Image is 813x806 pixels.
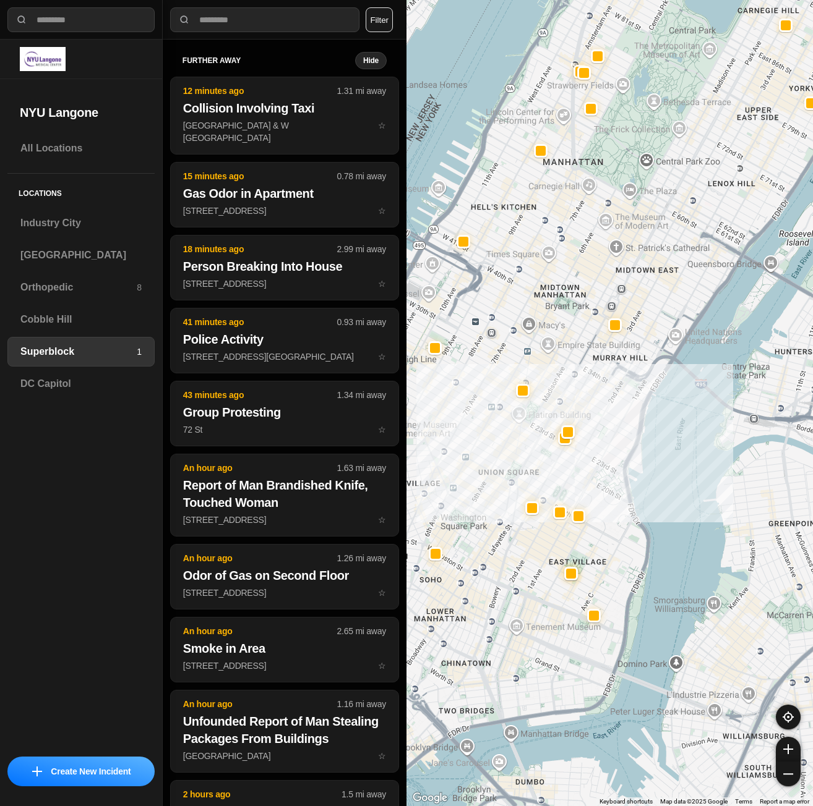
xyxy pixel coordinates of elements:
[183,56,355,66] h5: further away
[183,404,386,421] h2: Group Protesting
[183,100,386,117] h2: Collision Involving Taxi
[337,316,386,328] p: 0.93 mi away
[51,765,131,778] p: Create New Incident
[170,544,399,609] button: An hour ago1.26 mi awayOdor of Gas on Second Floor[STREET_ADDRESS]star
[183,278,386,290] p: [STREET_ADDRESS]
[170,617,399,682] button: An hour ago2.65 mi awaySmoke in Area[STREET_ADDRESS]star
[20,280,137,295] h3: Orthopedic
[170,162,399,227] button: 15 minutes ago0.78 mi awayGas Odor in Apartment[STREET_ADDRESS]star
[378,588,386,598] span: star
[183,389,337,401] p: 43 minutes ago
[660,798,728,805] span: Map data ©2025 Google
[337,389,386,401] p: 1.34 mi away
[170,660,399,671] a: An hour ago2.65 mi awaySmoke in Area[STREET_ADDRESS]star
[378,425,386,435] span: star
[170,690,399,773] button: An hour ago1.16 mi awayUnfounded Report of Man Stealing Packages From Buildings[GEOGRAPHIC_DATA]star
[7,305,155,334] a: Cobble Hill
[170,278,399,289] a: 18 minutes ago2.99 mi awayPerson Breaking Into House[STREET_ADDRESS]star
[183,170,337,182] p: 15 minutes ago
[378,515,386,525] span: star
[183,552,337,564] p: An hour ago
[170,587,399,598] a: An hour ago1.26 mi awayOdor of Gas on Second Floor[STREET_ADDRESS]star
[337,85,386,97] p: 1.31 mi away
[170,235,399,300] button: 18 minutes ago2.99 mi awayPerson Breaking Into House[STREET_ADDRESS]star
[183,788,342,800] p: 2 hours ago
[776,705,801,729] button: recenter
[20,312,142,327] h3: Cobble Hill
[7,240,155,270] a: [GEOGRAPHIC_DATA]
[183,258,386,275] h2: Person Breaking Into House
[183,477,386,511] h2: Report of Man Brandished Knife, Touched Woman
[178,14,191,26] img: search
[183,660,386,672] p: [STREET_ADDRESS]
[7,208,155,238] a: Industry City
[137,346,142,358] p: 1
[183,640,386,657] h2: Smoke in Area
[20,104,142,121] h2: NYU Langone
[776,761,801,786] button: zoom-out
[342,788,386,800] p: 1.5 mi away
[7,273,155,302] a: Orthopedic8
[170,454,399,537] button: An hour ago1.63 mi awayReport of Man Brandished Knife, Touched Woman[STREET_ADDRESS]star
[170,77,399,155] button: 12 minutes ago1.31 mi awayCollision Involving Taxi[GEOGRAPHIC_DATA] & W [GEOGRAPHIC_DATA]star
[7,134,155,163] a: All Locations
[7,337,155,367] a: Superblock1
[183,205,386,217] p: [STREET_ADDRESS]
[337,698,386,710] p: 1.16 mi away
[170,120,399,130] a: 12 minutes ago1.31 mi awayCollision Involving Taxi[GEOGRAPHIC_DATA] & W [GEOGRAPHIC_DATA]star
[7,174,155,208] h5: Locations
[183,423,386,436] p: 72 St
[7,369,155,399] a: DC Capitol
[183,625,337,637] p: An hour ago
[337,462,386,474] p: 1.63 mi away
[337,170,386,182] p: 0.78 mi away
[137,281,142,294] p: 8
[183,85,337,97] p: 12 minutes ago
[355,52,387,69] button: Hide
[183,316,337,328] p: 41 minutes ago
[20,216,142,231] h3: Industry City
[20,376,142,391] h3: DC Capitol
[183,698,337,710] p: An hour ago
[15,14,28,26] img: search
[337,625,386,637] p: 2.65 mi away
[760,798,809,805] a: Report a map error
[183,514,386,526] p: [STREET_ADDRESS]
[170,750,399,761] a: An hour ago1.16 mi awayUnfounded Report of Man Stealing Packages From Buildings[GEOGRAPHIC_DATA]star
[378,352,386,362] span: star
[735,798,752,805] a: Terms (opens in new tab)
[337,243,386,255] p: 2.99 mi away
[183,185,386,202] h2: Gas Odor in Apartment
[170,351,399,362] a: 41 minutes ago0.93 mi awayPolice Activity[STREET_ADDRESS][GEOGRAPHIC_DATA]star
[183,713,386,747] h2: Unfounded Report of Man Stealing Packages From Buildings
[20,344,137,359] h3: Superblock
[378,279,386,289] span: star
[183,462,337,474] p: An hour ago
[776,737,801,761] button: zoom-in
[783,711,794,723] img: recenter
[170,381,399,446] button: 43 minutes ago1.34 mi awayGroup Protesting72 Ststar
[378,661,386,671] span: star
[183,750,386,762] p: [GEOGRAPHIC_DATA]
[363,56,379,66] small: Hide
[783,769,793,779] img: zoom-out
[783,744,793,754] img: zoom-in
[183,350,386,363] p: [STREET_ADDRESS][GEOGRAPHIC_DATA]
[337,552,386,564] p: 1.26 mi away
[170,308,399,373] button: 41 minutes ago0.93 mi awayPolice Activity[STREET_ADDRESS][GEOGRAPHIC_DATA]star
[20,141,142,156] h3: All Locations
[183,567,386,584] h2: Odor of Gas on Second Floor
[378,121,386,130] span: star
[170,424,399,435] a: 43 minutes ago1.34 mi awayGroup Protesting72 Ststar
[378,206,386,216] span: star
[410,790,450,806] a: Open this area in Google Maps (opens a new window)
[20,47,66,71] img: logo
[32,766,42,776] img: icon
[183,243,337,255] p: 18 minutes ago
[7,757,155,786] button: iconCreate New Incident
[20,248,142,263] h3: [GEOGRAPHIC_DATA]
[170,514,399,525] a: An hour ago1.63 mi awayReport of Man Brandished Knife, Touched Woman[STREET_ADDRESS]star
[410,790,450,806] img: Google
[600,797,653,806] button: Keyboard shortcuts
